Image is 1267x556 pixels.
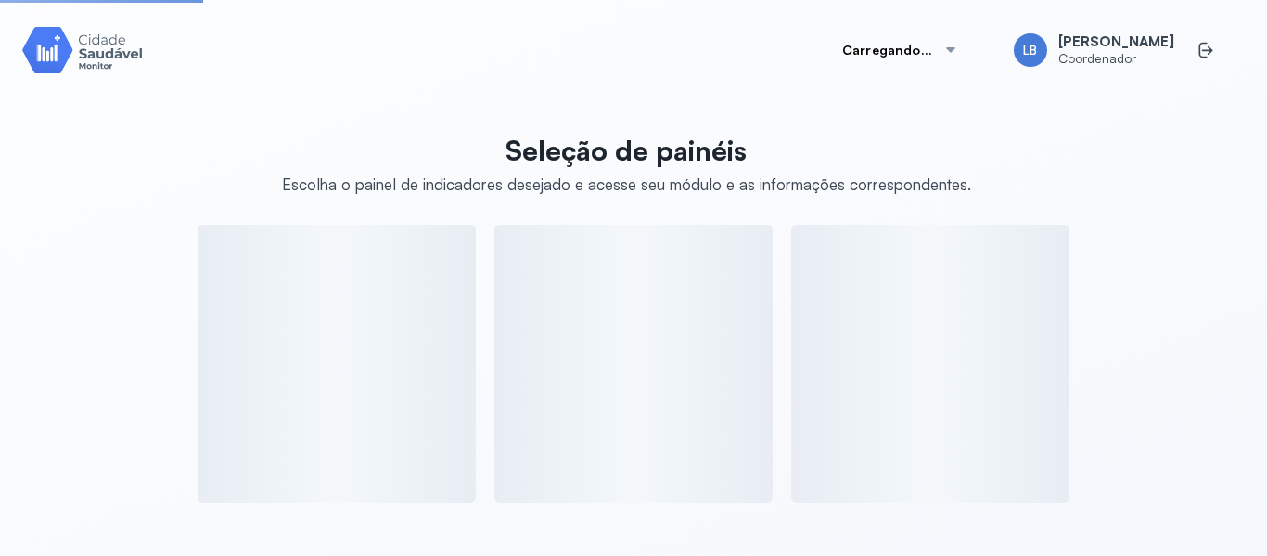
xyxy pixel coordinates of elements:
span: LB [1023,43,1037,58]
img: Logotipo do produto Monitor [22,23,143,76]
button: Carregando... [820,32,980,69]
p: Seleção de painéis [282,134,971,167]
span: Coordenador [1058,51,1174,67]
span: [PERSON_NAME] [1058,33,1174,51]
div: Escolha o painel de indicadores desejado e acesse seu módulo e as informações correspondentes. [282,175,971,194]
